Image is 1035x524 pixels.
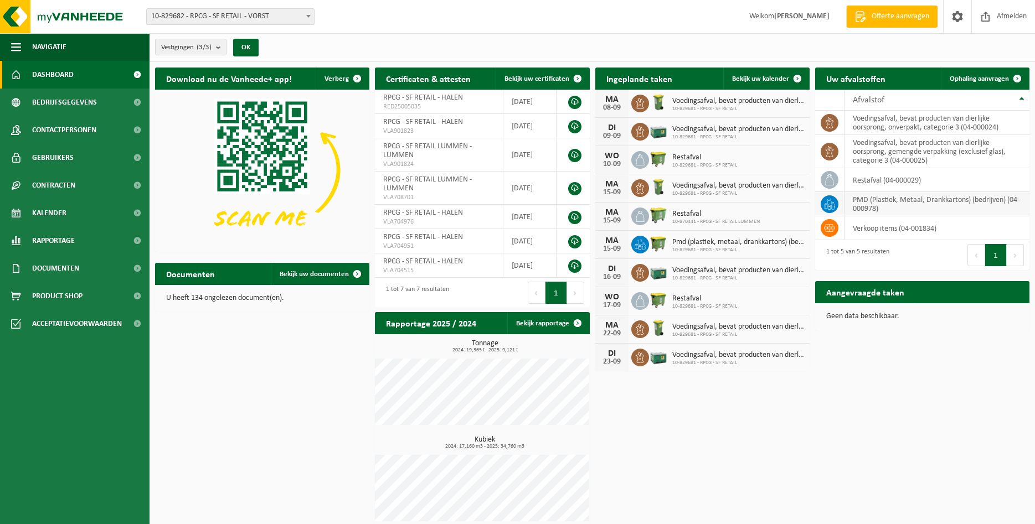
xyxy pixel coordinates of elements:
span: Voedingsafval, bevat producten van dierlijke oorsprong, onverpakt, categorie 3 [672,97,804,106]
a: Bekijk uw certificaten [496,68,589,90]
td: [DATE] [503,205,557,229]
h2: Certificaten & attesten [375,68,482,89]
p: U heeft 134 ongelezen document(en). [166,294,358,302]
span: Voedingsafval, bevat producten van dierlijke oorsprong, onverpakt, categorie 3 [672,323,804,331]
button: Next [1007,244,1024,266]
td: [DATE] [503,90,557,114]
a: Bekijk uw kalender [723,68,809,90]
span: Product Shop [32,282,83,310]
img: WB-0140-HPE-GN-50 [649,93,668,112]
span: RPCG - SF RETAIL LUMMEN - LUMMEN [383,142,472,159]
button: Vestigingen(3/3) [155,39,226,55]
div: MA [601,180,623,189]
img: WB-0140-HPE-GN-50 [649,178,668,196]
span: Navigatie [32,33,66,61]
div: MA [601,95,623,104]
div: 15-09 [601,217,623,225]
img: PB-LB-0680-HPE-GN-01 [649,347,668,366]
span: 10-829681 - RPCG - SF RETAIL [672,303,737,310]
span: Gebruikers [32,144,74,172]
span: Restafval [672,210,760,219]
span: Vestigingen [161,39,212,56]
span: 10-829682 - RPCG - SF RETAIL - VORST [147,9,314,24]
span: 10-829681 - RPCG - SF RETAIL [672,331,804,338]
div: 15-09 [601,189,623,196]
div: 17-09 [601,302,623,309]
td: [DATE] [503,253,557,278]
span: 10-829681 - RPCG - SF RETAIL [672,360,804,366]
div: MA [601,321,623,330]
div: WO [601,152,623,160]
a: Ophaling aanvragen [941,68,1028,90]
a: Offerte aanvragen [846,6,938,28]
td: voedingsafval, bevat producten van dierlijke oorsprong, gemengde verpakking (exclusief glas), cat... [845,135,1029,168]
span: 10-829681 - RPCG - SF RETAIL [672,190,804,197]
span: Bedrijfsgegevens [32,89,97,116]
span: Verberg [325,75,349,82]
td: verkoop items (04-001834) [845,216,1029,240]
button: Previous [967,244,985,266]
img: PB-LB-0680-HPE-GN-01 [649,262,668,281]
td: PMD (Plastiek, Metaal, Drankkartons) (bedrijven) (04-000978) [845,192,1029,216]
span: Bekijk uw kalender [732,75,789,82]
span: RED25005035 [383,102,495,111]
h2: Uw afvalstoffen [815,68,897,89]
span: Documenten [32,255,79,282]
span: Voedingsafval, bevat producten van dierlijke oorsprong, gemengde verpakking (exc... [672,125,804,134]
span: RPCG - SF RETAIL - HALEN [383,233,463,241]
button: Next [567,282,584,304]
span: Dashboard [32,61,74,89]
td: [DATE] [503,172,557,205]
div: 1 tot 7 van 7 resultaten [380,281,449,305]
h3: Kubiek [380,436,589,449]
button: OK [233,39,259,56]
span: 10-829681 - RPCG - SF RETAIL [672,106,804,112]
button: Previous [528,282,545,304]
td: [DATE] [503,229,557,253]
img: WB-1100-HPE-GN-50 [649,234,668,253]
span: VLA704515 [383,266,495,275]
td: restafval (04-000029) [845,168,1029,192]
span: 10-829681 - RPCG - SF RETAIL [672,275,804,282]
span: Pmd (plastiek, metaal, drankkartons) (bedrijven) [672,238,804,247]
a: Bekijk uw documenten [271,263,368,285]
div: 15-09 [601,245,623,253]
div: 23-09 [601,358,623,366]
span: 10-829681 - RPCG - SF RETAIL [672,134,804,141]
div: 1 tot 5 van 5 resultaten [821,243,889,267]
img: WB-0140-HPE-GN-50 [649,319,668,338]
span: RPCG - SF RETAIL - HALEN [383,257,463,266]
span: RPCG - SF RETAIL LUMMEN - LUMMEN [383,175,472,193]
span: VLA704951 [383,242,495,251]
span: 10-829682 - RPCG - SF RETAIL - VORST [146,8,315,25]
span: Bekijk uw certificaten [504,75,569,82]
div: 08-09 [601,104,623,112]
div: DI [601,123,623,132]
span: VLA708701 [383,193,495,202]
img: PB-LB-0680-HPE-GN-01 [649,121,668,140]
span: RPCG - SF RETAIL - HALEN [383,94,463,102]
p: Geen data beschikbaar. [826,313,1018,320]
button: 1 [545,282,567,304]
span: Kalender [32,199,66,227]
span: Bekijk uw documenten [280,271,349,278]
img: WB-0660-HPE-GN-50 [649,206,668,225]
span: VLA901824 [383,160,495,169]
div: 22-09 [601,330,623,338]
span: Restafval [672,153,737,162]
div: DI [601,264,623,273]
div: DI [601,349,623,358]
h2: Documenten [155,263,226,284]
span: 2024: 17,160 m3 - 2025: 34,760 m3 [380,444,589,449]
span: RPCG - SF RETAIL - HALEN [383,209,463,217]
h2: Ingeplande taken [595,68,683,89]
img: WB-1100-HPE-GN-50 [649,290,668,309]
div: 09-09 [601,132,623,140]
span: 2024: 19,365 t - 2025: 9,121 t [380,347,589,353]
button: Verberg [316,68,368,90]
div: 10-09 [601,160,623,168]
span: Offerte aanvragen [869,11,932,22]
count: (3/3) [197,44,212,51]
a: Bekijk rapportage [507,312,589,334]
div: MA [601,236,623,245]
